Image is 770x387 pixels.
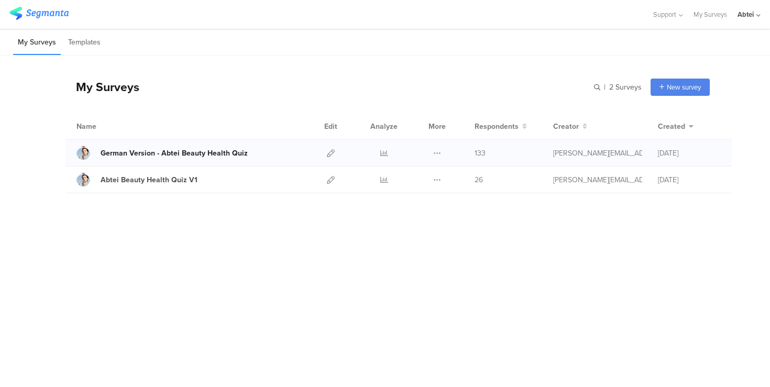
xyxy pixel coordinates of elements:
span: Created [658,121,685,132]
span: 26 [475,174,483,185]
div: riel@segmanta.com [553,174,642,185]
div: Analyze [368,113,400,139]
button: Respondents [475,121,527,132]
a: German Version - Abtei Beauty Health Quiz [76,146,248,160]
span: Respondents [475,121,519,132]
div: My Surveys [65,78,139,96]
button: Creator [553,121,587,132]
span: Creator [553,121,579,132]
span: 133 [475,148,486,159]
li: My Surveys [13,30,61,55]
span: Support [653,9,676,19]
div: Name [76,121,139,132]
div: [DATE] [658,174,721,185]
div: Edit [320,113,342,139]
span: 2 Surveys [609,82,642,93]
div: Abtei [738,9,754,19]
div: Abtei Beauty Health Quiz V1 [101,174,197,185]
button: Created [658,121,694,132]
span: New survey [667,82,701,92]
div: [DATE] [658,148,721,159]
span: | [602,82,607,93]
li: Templates [63,30,105,55]
a: Abtei Beauty Health Quiz V1 [76,173,197,186]
div: riel@segmanta.com [553,148,642,159]
div: German Version - Abtei Beauty Health Quiz [101,148,248,159]
img: segmanta logo [9,7,69,20]
div: More [426,113,448,139]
